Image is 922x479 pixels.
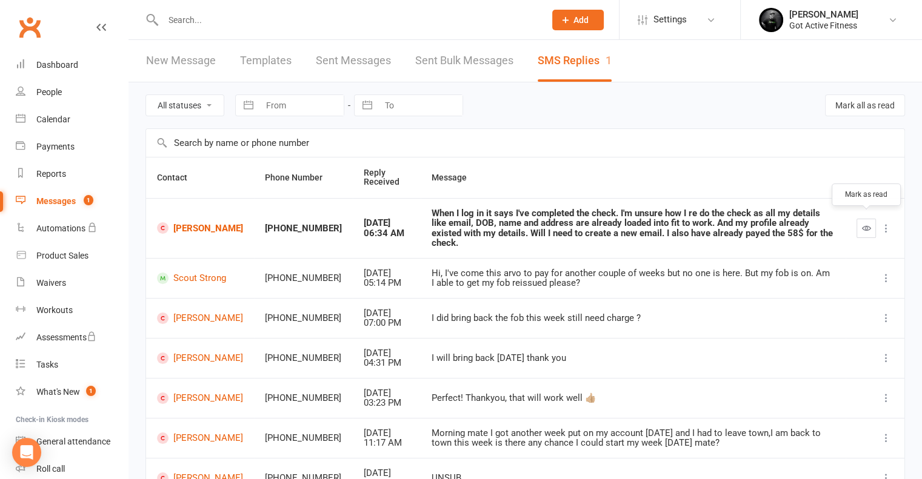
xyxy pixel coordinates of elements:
[432,313,835,323] div: I did bring back the fob this week still need charge ?
[157,392,243,404] a: [PERSON_NAME]
[265,433,342,443] div: [PHONE_NUMBER]
[432,428,835,448] div: Morning mate I got another week put on my account [DATE] and I had to leave town,I am back to tow...
[146,40,216,82] a: New Message
[265,393,342,403] div: [PHONE_NUMBER]
[16,188,128,215] a: Messages 1
[36,360,58,369] div: Tasks
[36,87,62,97] div: People
[16,324,128,351] a: Assessments
[86,386,96,396] span: 1
[16,428,128,455] a: General attendance kiosk mode
[157,432,243,444] a: [PERSON_NAME]
[146,129,904,157] input: Search by name or phone number
[364,388,410,398] div: [DATE]
[364,318,410,328] div: 07:00 PM
[16,242,128,269] a: Product Sales
[364,428,410,438] div: [DATE]
[36,223,85,233] div: Automations
[364,218,410,228] div: [DATE]
[415,40,513,82] a: Sent Bulk Messages
[552,10,604,30] button: Add
[16,79,128,106] a: People
[16,133,128,160] a: Payments
[653,6,687,33] span: Settings
[159,12,536,28] input: Search...
[265,223,342,234] div: [PHONE_NUMBER]
[146,157,254,198] th: Contact
[84,195,93,205] span: 1
[36,142,75,151] div: Payments
[606,54,612,67] div: 1
[789,20,858,31] div: Got Active Fitness
[364,438,410,448] div: 11:17 AM
[265,313,342,323] div: [PHONE_NUMBER]
[378,95,463,116] input: To
[364,228,410,239] div: 06:34 AM
[825,94,905,116] button: Mark all as read
[16,351,128,378] a: Tasks
[36,387,80,397] div: What's New
[36,305,73,315] div: Workouts
[364,398,410,408] div: 03:23 PM
[36,278,66,288] div: Waivers
[16,51,128,79] a: Dashboard
[157,352,243,364] a: [PERSON_NAME]
[432,393,835,403] div: Perfect! Thankyou, that will work well 👍🏼
[36,464,65,474] div: Roll call
[36,169,66,179] div: Reports
[316,40,391,82] a: Sent Messages
[432,353,835,363] div: I will bring back [DATE] thank you
[364,308,410,319] div: [DATE]
[364,278,410,288] div: 05:14 PM
[265,353,342,363] div: [PHONE_NUMBER]
[36,332,96,342] div: Assessments
[353,157,421,198] th: Reply Received
[36,196,76,206] div: Messages
[15,12,45,42] a: Clubworx
[789,9,858,20] div: [PERSON_NAME]
[432,208,835,248] div: When I log in it says I've completed the check. I'm unsure how I re do the check as all my detail...
[157,312,243,324] a: [PERSON_NAME]
[364,358,410,368] div: 04:31 PM
[16,106,128,133] a: Calendar
[12,438,41,467] div: Open Intercom Messenger
[240,40,292,82] a: Templates
[36,251,89,260] div: Product Sales
[16,215,128,242] a: Automations
[36,114,70,124] div: Calendar
[16,160,128,188] a: Reports
[16,269,128,297] a: Waivers
[16,378,128,406] a: What's New1
[538,40,612,82] a: SMS Replies1
[364,348,410,358] div: [DATE]
[157,273,243,284] a: Scout Strong
[364,468,410,478] div: [DATE]
[36,437,110,446] div: General attendance
[421,157,846,198] th: Message
[265,273,342,283] div: [PHONE_NUMBER]
[759,8,783,32] img: thumb_image1544090673.png
[16,297,128,324] a: Workouts
[36,60,78,70] div: Dashboard
[432,268,835,288] div: Hi, I've come this arvo to pay for another couple of weeks but no one is here. But my fob is on. ...
[254,157,353,198] th: Phone Number
[364,268,410,279] div: [DATE]
[259,95,344,116] input: From
[573,15,589,25] span: Add
[157,222,243,234] a: [PERSON_NAME]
